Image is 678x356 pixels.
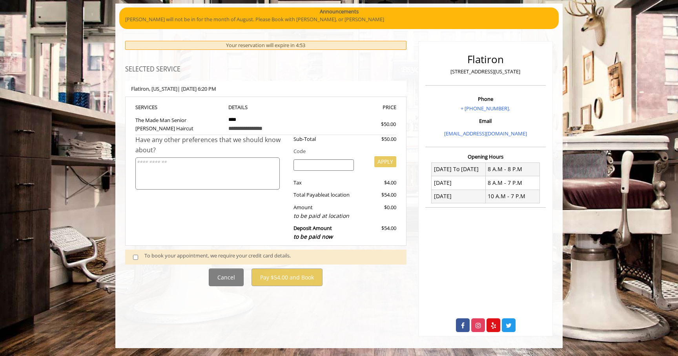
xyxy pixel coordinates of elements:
[135,103,222,112] th: SERVICE
[125,15,553,24] p: [PERSON_NAME] will not be in for the month of August. Please Book with [PERSON_NAME], or [PERSON_...
[325,191,350,198] span: at location
[432,176,486,190] td: [DATE]
[427,96,544,102] h3: Phone
[360,179,396,187] div: $4.00
[360,191,396,199] div: $54.00
[309,103,396,112] th: PRICE
[135,135,288,155] div: Have any other preferences that we should know about?
[461,105,510,112] a: + [PHONE_NUMBER].
[425,154,546,159] h3: Opening Hours
[288,135,360,143] div: Sub-Total
[288,203,360,220] div: Amount
[131,85,216,92] b: Flatiron | [DATE] 6:20 PM
[293,225,333,240] b: Deposit Amount
[288,191,360,199] div: Total Payable
[374,156,396,167] button: APPLY
[485,176,539,190] td: 8 A.M - 7 P.M
[125,66,406,73] h3: SELECTED SERVICE
[427,68,544,76] p: [STREET_ADDRESS][US_STATE]
[252,268,323,286] button: Pay $54.00 and Book
[485,190,539,203] td: 10 A.M - 7 P.M
[293,233,333,240] span: to be paid now
[432,162,486,176] td: [DATE] To [DATE]
[149,85,177,92] span: , [US_STATE]
[360,203,396,220] div: $0.00
[209,268,244,286] button: Cancel
[353,120,396,128] div: $50.00
[135,112,222,135] td: The Made Man Senior [PERSON_NAME] Haircut
[144,252,399,262] div: To book your appointment, we require your credit card details.
[432,190,486,203] td: [DATE]
[222,103,310,112] th: DETAILS
[320,7,359,16] b: Announcements
[444,130,527,137] a: [EMAIL_ADDRESS][DOMAIN_NAME]
[155,104,157,111] span: S
[360,135,396,143] div: $50.00
[293,212,354,220] div: to be paid at location
[360,224,396,241] div: $54.00
[427,118,544,124] h3: Email
[485,162,539,176] td: 8 A.M - 8 P.M
[125,41,406,50] div: Your reservation will expire in 4:53
[288,179,360,187] div: Tax
[427,54,544,65] h2: Flatiron
[288,147,396,155] div: Code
